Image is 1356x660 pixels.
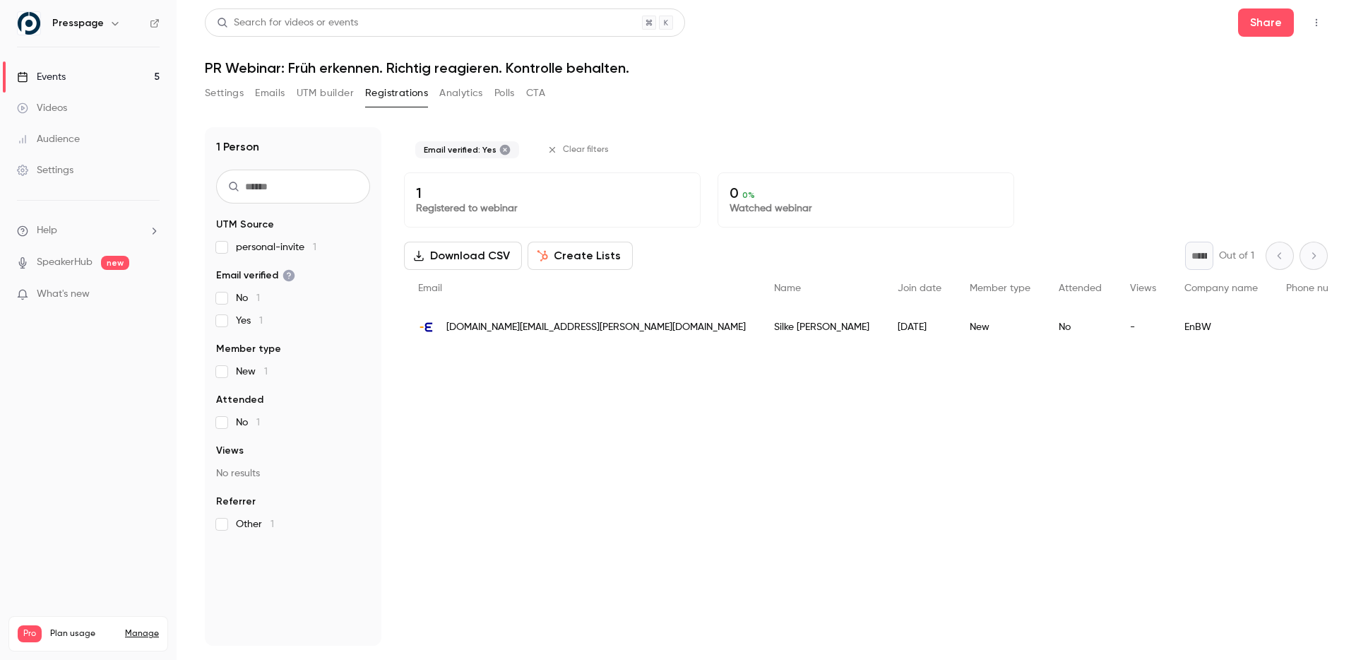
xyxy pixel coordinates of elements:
span: 1 [256,293,260,303]
button: Polls [494,82,515,105]
img: Presspage [18,12,40,35]
div: Search for videos or events [217,16,358,30]
span: Email verified [216,269,295,283]
span: 1 [270,519,274,529]
span: [DOMAIN_NAME][EMAIL_ADDRESS][PERSON_NAME][DOMAIN_NAME] [446,320,746,335]
span: Attended [216,393,263,407]
span: Other [236,517,274,531]
span: What's new [37,287,90,302]
button: CTA [526,82,545,105]
p: Registered to webinar [416,201,689,216]
button: Remove "Email verified" from selected filters [499,144,511,155]
span: Email verified: Yes [424,144,496,155]
h1: 1 Person [216,139,259,155]
a: Manage [125,628,159,640]
span: UTM Source [216,218,274,232]
span: Clear filters [563,144,609,155]
span: Email [418,283,442,293]
div: Videos [17,101,67,115]
div: No [1045,307,1116,347]
div: Audience [17,132,80,146]
span: 1 [313,242,316,252]
div: EnBW [1170,307,1272,347]
div: [DATE] [884,307,956,347]
span: Views [216,444,244,458]
span: 1 [264,367,268,377]
span: 1 [256,418,260,428]
span: Pro [18,625,42,642]
span: Company name [1184,283,1258,293]
span: Views [1130,283,1156,293]
span: Join date [898,283,941,293]
a: SpeakerHub [37,255,93,270]
p: Watched webinar [730,201,1002,216]
span: Member type [216,342,281,356]
div: New [956,307,1045,347]
span: Yes [236,314,263,328]
button: Registrations [365,82,428,105]
span: personal-invite [236,240,316,254]
span: No [236,416,260,430]
span: new [101,256,129,270]
li: help-dropdown-opener [17,223,160,238]
button: Clear filters [542,139,617,161]
button: Download CSV [404,242,522,270]
button: Create Lists [528,242,633,270]
button: Analytics [439,82,483,105]
button: Emails [255,82,285,105]
span: No [236,291,260,305]
button: Share [1238,8,1294,37]
p: 1 [416,184,689,201]
h6: Presspage [52,16,104,30]
span: Member type [970,283,1030,293]
span: New [236,365,268,379]
span: Name [774,283,801,293]
p: Out of 1 [1219,249,1254,263]
section: facet-groups [216,218,370,531]
span: 0 % [742,190,755,200]
div: Silke [PERSON_NAME] [760,307,884,347]
span: Referrer [216,495,256,509]
span: 1 [259,316,263,326]
span: Help [37,223,57,238]
div: - [1116,307,1170,347]
span: Phone number [1286,283,1352,293]
div: Events [17,70,66,84]
span: Attended [1059,283,1102,293]
button: Settings [205,82,244,105]
div: Settings [17,163,73,177]
p: No results [216,466,370,481]
h1: PR Webinar: Früh erkennen. Richtig reagieren. Kontrolle behalten. [205,59,1328,76]
button: UTM builder [297,82,354,105]
img: enbw.com [418,319,435,336]
p: 0 [730,184,1002,201]
span: Plan usage [50,628,117,640]
iframe: Noticeable Trigger [143,288,160,301]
